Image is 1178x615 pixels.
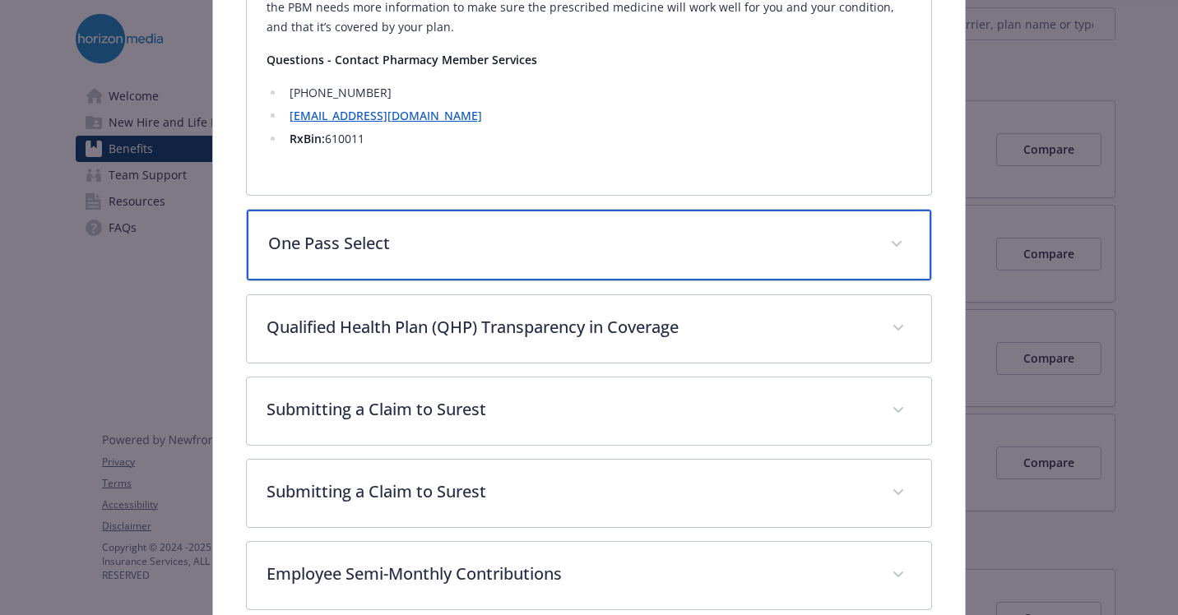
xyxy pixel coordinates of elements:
[267,562,872,586] p: Employee Semi-Monthly Contributions
[268,231,870,256] p: One Pass Select
[247,210,931,280] div: One Pass Select
[247,295,931,363] div: Qualified Health Plan (QHP) Transparency in Coverage
[285,83,911,103] li: [PHONE_NUMBER]
[267,397,872,422] p: Submitting a Claim to Surest
[290,108,482,123] a: [EMAIL_ADDRESS][DOMAIN_NAME]
[247,460,931,527] div: Submitting a Claim to Surest
[267,315,872,340] p: Qualified Health Plan (QHP) Transparency in Coverage
[267,479,872,504] p: Submitting a Claim to Surest
[267,52,537,67] strong: Questions - Contact Pharmacy Member Services
[290,131,325,146] strong: RxBin:
[247,542,931,609] div: Employee Semi-Monthly Contributions
[247,377,931,445] div: Submitting a Claim to Surest
[285,129,911,149] li: 610011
